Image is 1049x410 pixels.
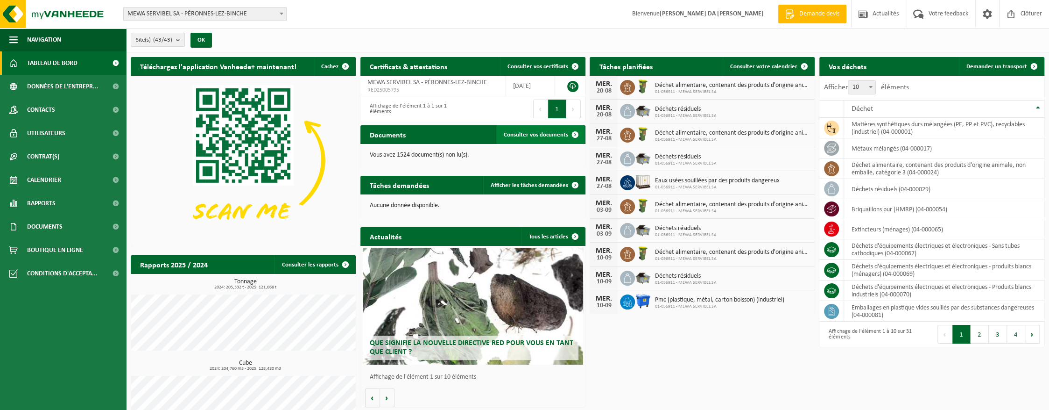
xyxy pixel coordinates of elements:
span: Calendrier [27,168,61,192]
span: Déchet alimentaire, contenant des produits d'origine animale, non emballé, catég... [655,82,810,89]
div: 27-08 [594,159,613,166]
button: Next [1025,325,1040,344]
div: 20-08 [594,88,613,94]
div: 27-08 [594,136,613,142]
span: Consulter votre calendrier [730,64,797,70]
button: 1 [548,100,566,118]
a: Consulter votre calendrier [723,57,814,76]
a: Consulter vos certificats [500,57,584,76]
span: Utilisateurs [27,122,65,145]
div: MER. [594,223,613,231]
span: Navigation [27,28,61,51]
span: 2024: 205,332 t - 2025: 121,068 t [135,285,356,290]
span: Déchet alimentaire, contenant des produits d'origine animale, non emballé, catég... [655,129,810,137]
span: Déchet alimentaire, contenant des produits d'origine animale, non emballé, catég... [655,201,810,209]
span: 10 [848,80,876,94]
span: Déchet alimentaire, contenant des produits d'origine animale, non emballé, catég... [655,249,810,256]
td: matières synthétiques durs mélangées (PE, PP et PVC), recyclables (industriel) (04-000001) [844,118,1044,138]
button: 3 [989,325,1007,344]
td: briquaillons pur (HMRP) (04-000054) [844,199,1044,219]
span: Contacts [27,98,55,122]
strong: [PERSON_NAME] DA [PERSON_NAME] [660,10,764,17]
img: WB-5000-GAL-GY-01 [635,102,651,118]
span: 01-056911 - MEWA SERVIBEL SA [655,161,716,166]
span: Eaux usées souillées par des produits dangereux [655,177,779,185]
td: déchets résiduels (04-000029) [844,179,1044,199]
img: PB-IC-1000-HPE-00-01 [635,174,651,190]
span: Que signifie la nouvelle directive RED pour vous en tant que client ? [370,339,573,356]
span: MEWA SERVIBEL SA - PÉRONNES-LEZ-BINCHE [123,7,287,21]
span: Afficher les tâches demandées [491,182,568,188]
a: Tous les articles [521,227,584,246]
span: Consulter vos certificats [507,64,568,70]
div: MER. [594,104,613,112]
span: 2024: 204,760 m3 - 2025: 128,480 m3 [135,367,356,371]
button: Vorige [365,388,380,407]
img: WB-0060-HPE-GN-50 [635,198,651,214]
span: Demande devis [797,9,842,19]
img: Download de VHEPlus App [131,76,356,245]
div: 10-09 [594,255,613,261]
img: WB-5000-GAL-GY-01 [635,269,651,285]
span: 01-056911 - MEWA SERVIBEL SA [655,209,810,214]
span: Déchets résiduels [655,106,716,113]
label: Afficher éléments [824,84,908,91]
h2: Téléchargez l'application Vanheede+ maintenant! [131,57,306,75]
td: déchets d'équipements électriques et électroniques - produits blancs (ménagers) (04-000069) [844,260,1044,281]
a: Demande devis [778,5,846,23]
span: Contrat(s) [27,145,59,168]
span: Déchets résiduels [655,225,716,232]
td: emballages en plastique vides souillés par des substances dangereuses (04-000081) [844,301,1044,322]
button: 1 [952,325,971,344]
button: Site(s)(43/43) [131,33,185,47]
div: MER. [594,295,613,302]
h2: Vos déchets [819,57,875,75]
h2: Tâches planifiées [590,57,662,75]
span: Pmc (plastique, métal, carton boisson) (industriel) [655,296,784,304]
span: Boutique en ligne [27,238,83,262]
span: 01-056911 - MEWA SERVIBEL SA [655,137,810,143]
span: 01-056911 - MEWA SERVIBEL SA [655,113,716,119]
button: Cachez [314,57,355,76]
span: Cachez [321,64,338,70]
span: Conditions d'accepta... [27,262,98,285]
button: Previous [937,325,952,344]
img: WB-1100-HPE-BE-01 [635,293,651,309]
h3: Cube [135,360,356,371]
a: Que signifie la nouvelle directive RED pour vous en tant que client ? [363,248,583,365]
div: 10-09 [594,302,613,309]
button: OK [190,33,212,48]
h2: Tâches demandées [360,176,438,194]
a: Afficher les tâches demandées [483,176,584,194]
div: MER. [594,80,613,88]
span: Site(s) [136,33,172,47]
img: WB-0060-HPE-GN-50 [635,245,651,261]
span: Déchets résiduels [655,153,716,161]
span: Données de l'entrepr... [27,75,99,98]
count: (43/43) [153,37,172,43]
td: extincteurs (ménages) (04-000065) [844,219,1044,239]
div: 03-09 [594,231,613,237]
button: 4 [1007,325,1025,344]
a: Demander un transport [959,57,1043,76]
span: Documents [27,215,63,238]
span: RED25005795 [367,86,499,94]
div: MER. [594,128,613,136]
h2: Documents [360,125,415,144]
span: Consulter vos documents [504,132,568,138]
p: Affichage de l'élément 1 sur 10 éléments [370,374,581,381]
div: MER. [594,152,613,159]
span: 01-056911 - MEWA SERVIBEL SA [655,256,810,262]
span: 01-056911 - MEWA SERVIBEL SA [655,304,784,309]
button: Previous [533,100,548,118]
div: Affichage de l'élément 1 à 1 sur 1 éléments [365,99,468,119]
td: déchet alimentaire, contenant des produits d'origine animale, non emballé, catégorie 3 (04-000024) [844,158,1044,179]
span: Déchets résiduels [655,273,716,280]
span: 01-056911 - MEWA SERVIBEL SA [655,232,716,238]
span: 01-056911 - MEWA SERVIBEL SA [655,280,716,286]
img: WB-5000-GAL-GY-01 [635,222,651,237]
td: [DATE] [506,76,555,96]
div: MER. [594,271,613,279]
div: Affichage de l'élément 1 à 10 sur 31 éléments [824,324,927,345]
span: Tableau de bord [27,51,77,75]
